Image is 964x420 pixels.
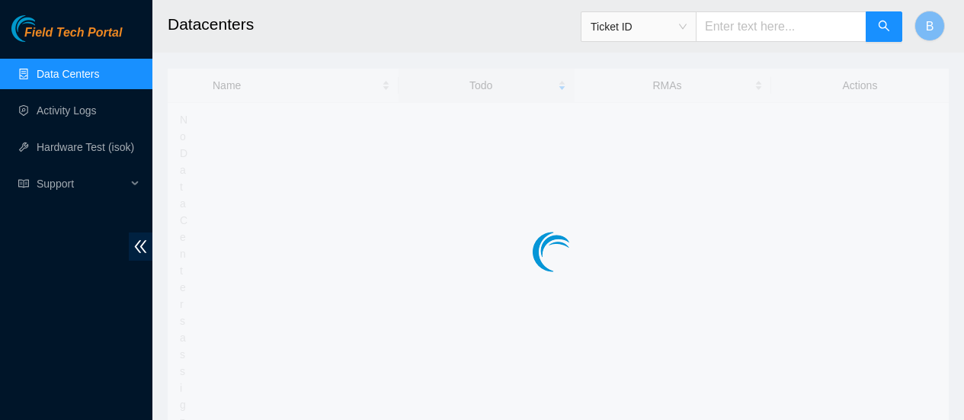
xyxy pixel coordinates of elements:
span: search [878,20,890,34]
a: Activity Logs [37,104,97,117]
input: Enter text here... [696,11,866,42]
button: B [914,11,945,41]
a: Hardware Test (isok) [37,141,134,153]
img: Akamai Technologies [11,15,77,42]
span: Field Tech Portal [24,26,122,40]
button: search [866,11,902,42]
span: Ticket ID [591,15,687,38]
a: Data Centers [37,68,99,80]
span: read [18,178,29,189]
span: double-left [129,232,152,261]
span: Support [37,168,127,199]
span: B [926,17,934,36]
a: Akamai TechnologiesField Tech Portal [11,27,122,47]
